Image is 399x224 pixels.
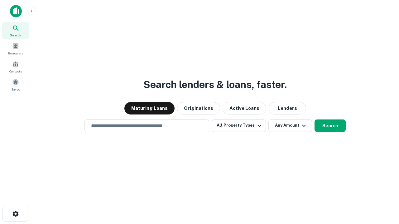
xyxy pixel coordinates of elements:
[124,102,175,114] button: Maturing Loans
[177,102,220,114] button: Originations
[11,87,20,92] span: Saved
[9,69,22,74] span: Contacts
[2,22,29,39] a: Search
[315,119,346,132] button: Search
[2,76,29,93] a: Saved
[2,58,29,75] a: Contacts
[268,119,312,132] button: Any Amount
[10,5,22,17] img: capitalize-icon.png
[223,102,266,114] button: Active Loans
[269,102,306,114] button: Lenders
[8,51,23,56] span: Borrowers
[10,33,21,38] span: Search
[2,40,29,57] a: Borrowers
[143,77,287,92] h3: Search lenders & loans, faster.
[212,119,266,132] button: All Property Types
[368,174,399,204] iframe: Chat Widget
